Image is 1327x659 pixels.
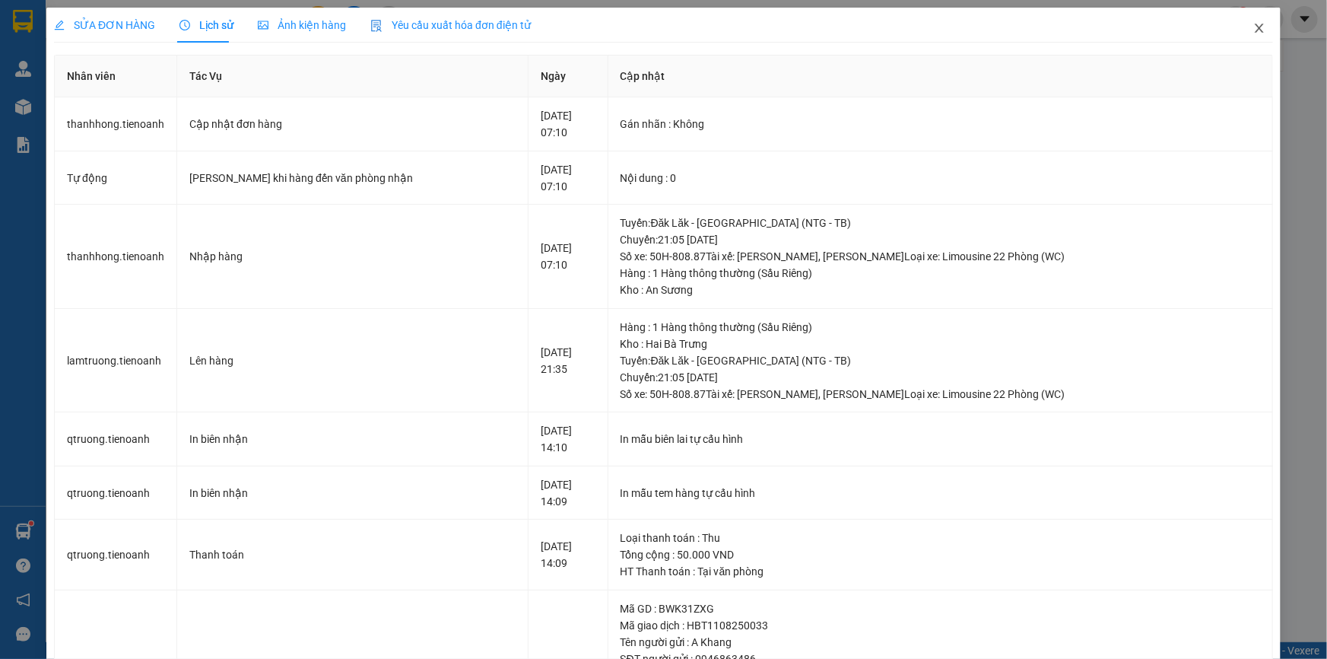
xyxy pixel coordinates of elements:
img: icon [370,20,383,32]
span: picture [258,20,268,30]
div: Gán nhãn : Không [621,116,1260,132]
div: In mẫu biên lai tự cấu hình [621,431,1260,447]
div: Hàng : 1 Hàng thông thường (Sầu Riêng) [621,319,1260,336]
div: Kho : An Sương [621,282,1260,298]
span: SỬA ĐƠN HÀNG [54,19,155,31]
div: [DATE] 14:09 [541,476,595,510]
div: Tổng cộng : 50.000 VND [621,546,1260,563]
div: Lên hàng [189,352,516,369]
div: Cập nhật đơn hàng [189,116,516,132]
div: Loại thanh toán : Thu [621,530,1260,546]
div: [DATE] 14:10 [541,422,595,456]
div: Nội dung : 0 [621,170,1260,186]
div: [PERSON_NAME] khi hàng đến văn phòng nhận [189,170,516,186]
div: Tên người gửi : A Khang [621,634,1260,651]
td: qtruong.tienoanh [55,520,177,591]
div: [DATE] 21:35 [541,344,595,377]
div: [DATE] 07:10 [541,161,595,195]
div: Hàng : 1 Hàng thông thường (Sầu Riêng) [621,265,1260,282]
div: In biên nhận [189,431,516,447]
div: Tuyến : Đăk Lăk - [GEOGRAPHIC_DATA] (NTG - TB) Chuyến: 21:05 [DATE] Số xe: 50H-808.87 Tài xế: [PE... [621,215,1260,265]
div: In biên nhận [189,485,516,501]
th: Ngày [529,56,608,97]
div: HT Thanh toán : Tại văn phòng [621,563,1260,580]
div: Kho : Hai Bà Trưng [621,336,1260,352]
div: Mã GD : BWK31ZXG [621,600,1260,617]
span: Yêu cầu xuất hóa đơn điện tử [370,19,531,31]
div: In mẫu tem hàng tự cấu hình [621,485,1260,501]
div: [DATE] 14:09 [541,538,595,571]
th: Tác Vụ [177,56,529,97]
td: Tự động [55,151,177,205]
div: [DATE] 07:10 [541,107,595,141]
span: edit [54,20,65,30]
span: Lịch sử [179,19,233,31]
td: lamtruong.tienoanh [55,309,177,413]
span: clock-circle [179,20,190,30]
th: Nhân viên [55,56,177,97]
div: Mã giao dịch : HBT1108250033 [621,617,1260,634]
th: Cập nhật [608,56,1273,97]
div: Tuyến : Đăk Lăk - [GEOGRAPHIC_DATA] (NTG - TB) Chuyến: 21:05 [DATE] Số xe: 50H-808.87 Tài xế: [PE... [621,352,1260,403]
span: Ảnh kiện hàng [258,19,346,31]
span: close [1253,22,1265,34]
div: Nhập hàng [189,248,516,265]
td: thanhhong.tienoanh [55,205,177,309]
td: thanhhong.tienoanh [55,97,177,151]
div: [DATE] 07:10 [541,240,595,273]
td: qtruong.tienoanh [55,466,177,521]
button: Close [1238,8,1281,50]
td: qtruong.tienoanh [55,412,177,466]
div: Thanh toán [189,546,516,563]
